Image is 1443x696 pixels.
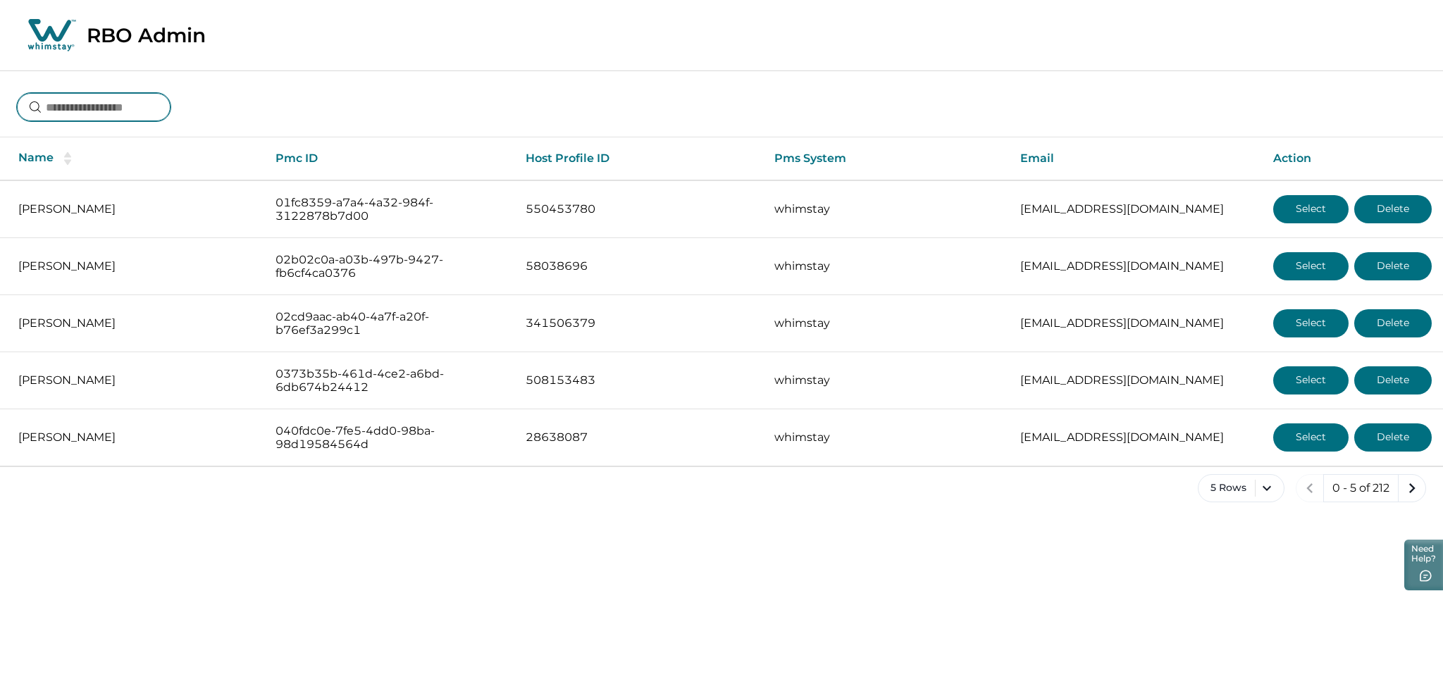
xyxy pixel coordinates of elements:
[1354,195,1432,223] button: Delete
[774,202,998,216] p: whimstay
[275,253,503,280] p: 02b02c0a-a03b-497b-9427-fb6cf4ca0376
[1262,137,1443,180] th: Action
[514,137,763,180] th: Host Profile ID
[275,424,503,452] p: 040fdc0e-7fe5-4dd0-98ba-98d19584564d
[1354,252,1432,280] button: Delete
[1273,195,1349,223] button: Select
[1020,373,1251,387] p: [EMAIL_ADDRESS][DOMAIN_NAME]
[54,151,82,166] button: sorting
[1332,481,1389,495] p: 0 - 5 of 212
[1354,309,1432,337] button: Delete
[275,367,503,394] p: 0373b35b-461d-4ce2-a6bd-6db674b24412
[526,259,752,273] p: 58038696
[526,202,752,216] p: 550453780
[774,316,998,330] p: whimstay
[1009,137,1262,180] th: Email
[1273,366,1349,394] button: Select
[1273,252,1349,280] button: Select
[87,23,206,47] p: RBO Admin
[763,137,1009,180] th: Pms System
[1323,474,1399,502] button: 0 - 5 of 212
[1020,316,1251,330] p: [EMAIL_ADDRESS][DOMAIN_NAME]
[1354,423,1432,452] button: Delete
[18,373,253,387] p: [PERSON_NAME]
[774,373,998,387] p: whimstay
[1273,309,1349,337] button: Select
[526,373,752,387] p: 508153483
[18,259,253,273] p: [PERSON_NAME]
[275,196,503,223] p: 01fc8359-a7a4-4a32-984f-3122878b7d00
[1296,474,1324,502] button: previous page
[275,310,503,337] p: 02cd9aac-ab40-4a7f-a20f-b76ef3a299c1
[18,430,253,445] p: [PERSON_NAME]
[526,430,752,445] p: 28638087
[1273,423,1349,452] button: Select
[774,259,998,273] p: whimstay
[18,202,253,216] p: [PERSON_NAME]
[1198,474,1284,502] button: 5 Rows
[1354,366,1432,394] button: Delete
[264,137,514,180] th: Pmc ID
[1020,259,1251,273] p: [EMAIL_ADDRESS][DOMAIN_NAME]
[1020,202,1251,216] p: [EMAIL_ADDRESS][DOMAIN_NAME]
[1398,474,1426,502] button: next page
[18,316,253,330] p: [PERSON_NAME]
[526,316,752,330] p: 341506379
[774,430,998,445] p: whimstay
[1020,430,1251,445] p: [EMAIL_ADDRESS][DOMAIN_NAME]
